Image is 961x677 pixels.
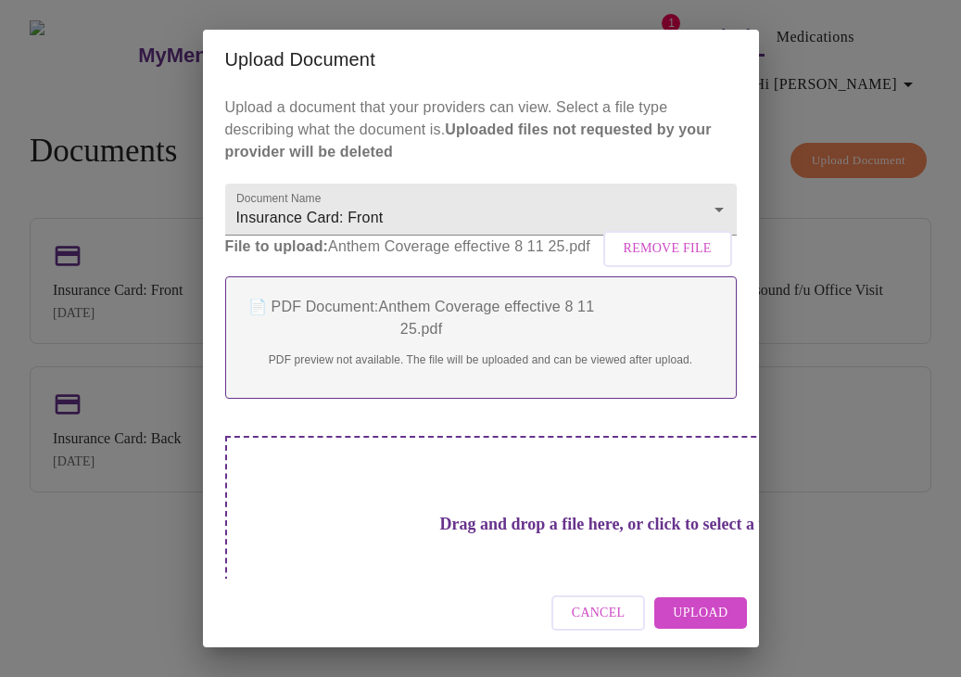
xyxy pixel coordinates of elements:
p: Anthem Coverage effective 8 11 25.pdf [225,236,737,258]
span: Upload [673,602,727,625]
button: Remove File [603,231,732,267]
span: Cancel [572,602,626,625]
p: PDF preview not available. The file will be uploaded and can be viewed after upload. [245,351,717,368]
button: Cancel [551,595,646,632]
h2: Upload Document [225,45,737,74]
strong: Uploaded files not requested by your provider will be deleted [225,121,712,160]
p: Upload a document that your providers can view. Select a file type describing what the document is. [225,96,737,163]
strong: File to upload: [225,238,329,254]
h3: Drag and drop a file here, or click to select a file [355,515,866,534]
p: 📄 PDF Document: Anthem Coverage effective 8 11 25.pdf [245,296,717,340]
button: Upload [654,597,746,630]
div: Insurance Card: Front [225,184,737,236]
span: Remove File [624,237,712,261]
